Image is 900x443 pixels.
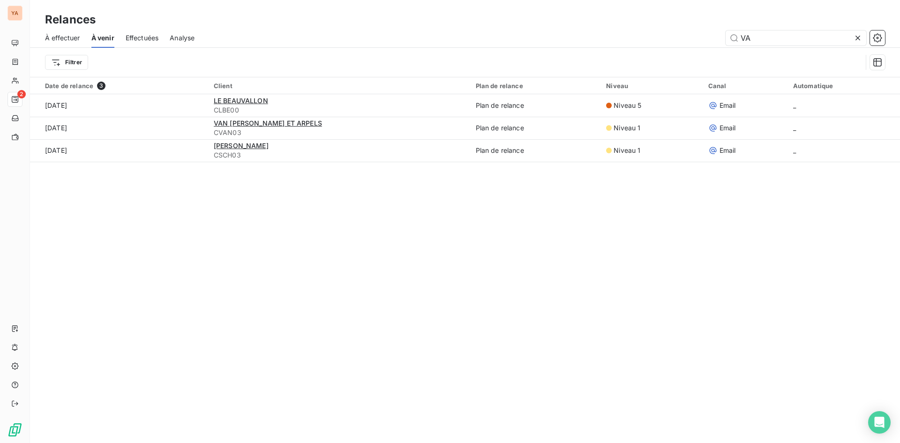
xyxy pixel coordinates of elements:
[614,123,640,133] span: Niveau 1
[214,142,269,150] span: [PERSON_NAME]
[614,146,640,155] span: Niveau 1
[30,139,208,162] td: [DATE]
[793,82,894,90] div: Automatique
[606,82,697,90] div: Niveau
[476,82,595,90] div: Plan de relance
[7,6,22,21] div: YA
[45,82,202,90] div: Date de relance
[30,94,208,117] td: [DATE]
[214,105,465,115] span: CLBE00
[868,411,891,434] div: Open Intercom Messenger
[720,123,736,133] span: Email
[614,101,641,110] span: Niveau 5
[214,150,465,160] span: CSCH03
[7,422,22,437] img: Logo LeanPay
[470,117,601,139] td: Plan de relance
[470,94,601,117] td: Plan de relance
[45,33,80,43] span: À effectuer
[726,30,866,45] input: Rechercher
[793,124,796,132] span: _
[45,11,96,28] h3: Relances
[214,82,232,90] span: Client
[214,128,465,137] span: CVAN03
[470,139,601,162] td: Plan de relance
[97,82,105,90] span: 3
[170,33,195,43] span: Analyse
[708,82,782,90] div: Canal
[91,33,114,43] span: À venir
[720,146,736,155] span: Email
[17,90,26,98] span: 2
[126,33,159,43] span: Effectuées
[214,97,268,105] span: LE BEAUVALLON
[45,55,88,70] button: Filtrer
[793,146,796,154] span: _
[214,119,322,127] span: VAN [PERSON_NAME] ET ARPELS
[720,101,736,110] span: Email
[793,101,796,109] span: _
[30,117,208,139] td: [DATE]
